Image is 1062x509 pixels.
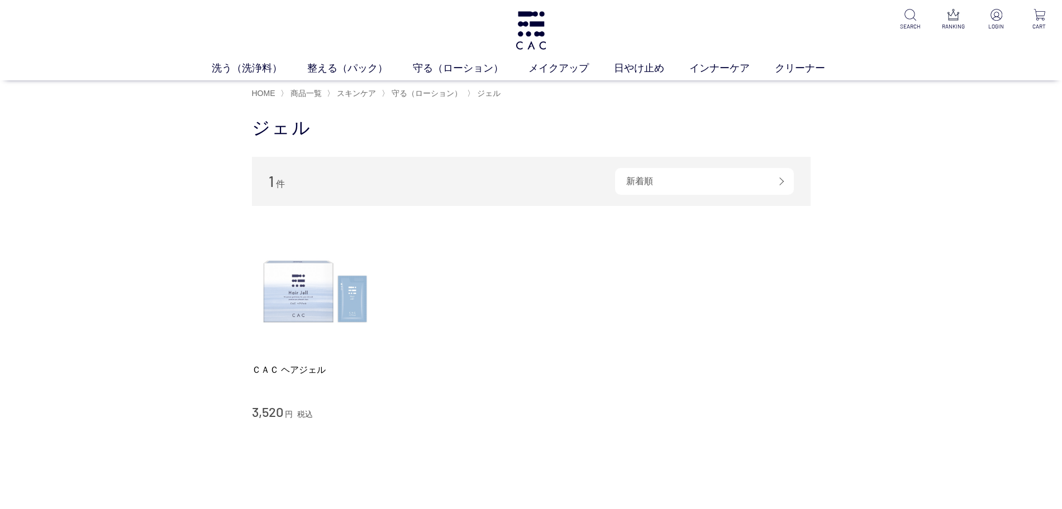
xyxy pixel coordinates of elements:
[475,89,501,98] a: ジェル
[775,61,850,76] a: クリーナー
[290,89,322,98] span: 商品一覧
[983,22,1010,31] p: LOGIN
[615,168,794,195] div: 新着順
[392,89,462,98] span: 守る（ローション）
[1026,9,1053,31] a: CART
[528,61,614,76] a: メイクアップ
[276,179,285,189] span: 件
[212,61,307,76] a: 洗う（洗浄料）
[335,89,376,98] a: スキンケア
[288,89,322,98] a: 商品一覧
[897,22,924,31] p: SEARCH
[614,61,689,76] a: 日やけ止め
[280,88,325,99] li: 〉
[983,9,1010,31] a: LOGIN
[940,22,967,31] p: RANKING
[252,404,283,420] span: 3,520
[252,89,275,98] a: HOME
[1026,22,1053,31] p: CART
[382,88,465,99] li: 〉
[337,89,376,98] span: スキンケア
[389,89,462,98] a: 守る（ローション）
[940,9,967,31] a: RANKING
[514,11,548,50] img: logo
[897,9,924,31] a: SEARCH
[252,228,379,356] img: ＣＡＣ ヘアジェル
[285,410,293,419] span: 円
[467,88,503,99] li: 〉
[252,116,811,140] h1: ジェル
[477,89,501,98] span: ジェル
[413,61,528,76] a: 守る（ローション）
[307,61,413,76] a: 整える（パック）
[689,61,775,76] a: インナーケア
[269,172,274,190] span: 1
[297,410,313,419] span: 税込
[252,364,379,376] a: ＣＡＣ ヘアジェル
[327,88,379,99] li: 〉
